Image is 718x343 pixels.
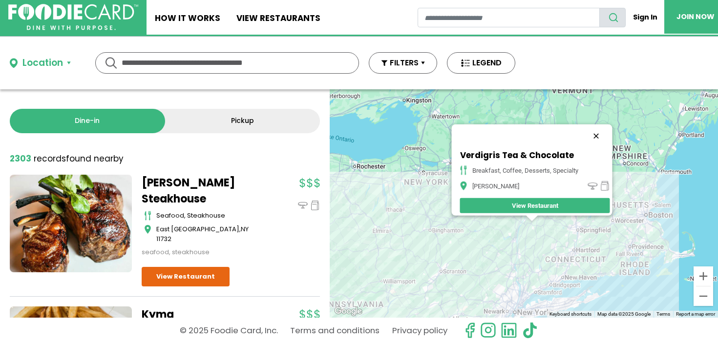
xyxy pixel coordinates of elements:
[10,109,165,133] a: Dine-in
[332,305,364,318] a: Open this area in Google Maps (opens a new window)
[626,8,664,27] a: Sign In
[8,4,138,30] img: FoodieCard; Eat, Drink, Save, Donate
[447,52,515,74] button: LEGEND
[180,322,278,339] p: © 2025 Foodie Card, Inc.
[142,267,230,286] a: View Restaurant
[10,153,124,165] div: found nearby
[142,175,264,207] a: [PERSON_NAME] Steakhouse
[588,181,597,191] img: dinein_icon.png
[656,311,670,317] a: Terms
[332,305,364,318] img: Google
[460,165,467,175] img: cutlery_icon.png
[460,181,467,191] img: map_icon.png
[472,167,578,174] div: breakfast, coffee, desserts, specialty
[460,198,610,213] a: View Restaurant
[156,211,264,221] div: seafood, steakhouse
[310,201,320,210] img: pickup_icon.svg
[290,322,380,339] a: Terms and conditions
[298,201,308,210] img: dinein_icon.svg
[156,224,239,234] span: East [GEOGRAPHIC_DATA]
[694,286,713,306] button: Zoom out
[460,150,596,160] h5: Verdigris Tea & Chocolate
[144,224,151,234] img: map_icon.svg
[501,322,517,339] img: linkedin.svg
[10,153,31,164] strong: 2303
[369,52,437,74] button: FILTERS
[549,311,591,318] button: Keyboard shortcuts
[597,311,651,317] span: Map data ©2025 Google
[144,211,151,221] img: cutlery_icon.svg
[599,8,626,27] button: search
[676,311,715,317] a: Report a map error
[142,247,264,257] div: seafood, steakhouse
[10,56,71,70] button: Location
[584,124,608,148] button: Close
[34,153,66,164] span: records
[156,224,264,243] div: ,
[241,224,249,234] span: NY
[472,182,519,190] div: [PERSON_NAME]
[156,234,171,243] span: 11732
[694,266,713,286] button: Zoom in
[600,181,610,191] img: pickup_icon.png
[22,56,63,70] div: Location
[165,109,320,133] a: Pickup
[142,306,264,323] a: Kyma
[418,8,600,27] input: restaurant search
[522,322,538,339] img: tiktok.svg
[462,322,478,339] svg: check us out on facebook
[392,322,447,339] a: Privacy policy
